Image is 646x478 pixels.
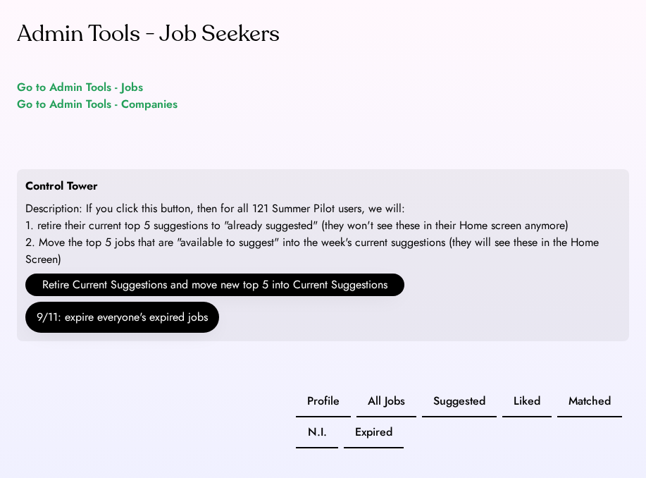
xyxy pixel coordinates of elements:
[296,386,351,417] button: Profile
[296,417,338,448] button: N.I.
[25,200,621,268] div: Description: If you click this button, then for all 121 Summer Pilot users, we will: 1. retire th...
[356,386,416,417] button: All Jobs
[344,417,404,448] button: Expired
[17,79,143,96] a: Go to Admin Tools - Jobs
[17,17,280,51] div: Admin Tools - Job Seekers
[422,386,497,417] button: Suggested
[17,96,178,113] a: Go to Admin Tools - Companies
[25,302,219,333] button: 9/11: expire everyone's expired jobs
[25,178,98,195] div: Control Tower
[502,386,552,417] button: Liked
[557,386,622,417] button: Matched
[25,274,404,296] button: Retire Current Suggestions and move new top 5 into Current Suggestions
